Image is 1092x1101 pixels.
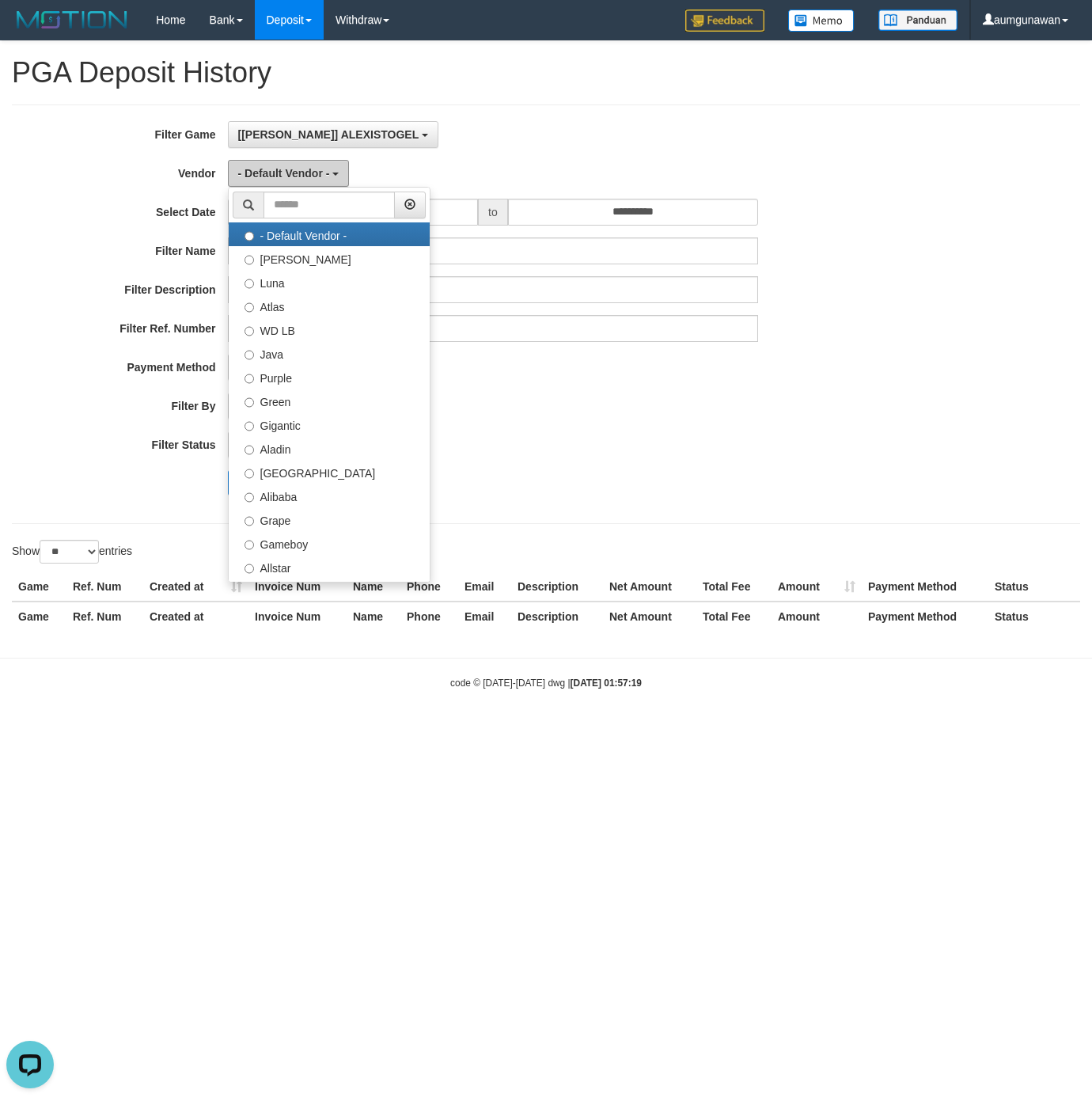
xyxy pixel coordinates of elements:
[772,602,862,631] th: Amount
[6,6,54,54] button: Open LiveChat chat widget
[245,516,255,526] input: Grape
[685,9,764,32] img: Feedback.jpg
[245,492,255,503] input: Alibaba
[229,389,430,412] label: Green
[988,572,1080,602] th: Status
[229,555,430,579] label: Allstar
[245,397,255,408] input: Green
[603,572,696,602] th: Net Amount
[228,160,350,187] button: - Default Vendor -
[458,572,511,602] th: Email
[229,365,430,389] label: Purple
[245,231,255,241] input: - Default Vendor -
[245,255,255,265] input: [PERSON_NAME]
[696,602,772,631] th: Total Fee
[229,246,430,270] label: [PERSON_NAME]
[238,167,330,180] span: - Default Vendor -
[229,317,430,341] label: WD LB
[347,602,400,631] th: Name
[245,326,255,336] input: WD LB
[862,602,988,631] th: Payment Method
[229,531,430,555] label: Gameboy
[229,460,430,484] label: [GEOGRAPHIC_DATA]
[511,602,603,631] th: Description
[245,279,255,289] input: Luna
[511,572,603,602] th: Description
[571,678,642,689] strong: [DATE] 01:57:19
[12,57,1080,89] h1: PGA Deposit History
[245,421,255,431] input: Gigantic
[245,374,255,384] input: Purple
[143,572,248,602] th: Created at
[878,9,957,31] img: panduan.png
[228,121,438,148] button: [[PERSON_NAME]] ALEXISTOGEL
[450,678,642,689] small: code © [DATE]-[DATE] dwg |
[248,602,347,631] th: Invoice Num
[458,602,511,631] th: Email
[12,540,132,564] label: Show entries
[400,602,458,631] th: Phone
[66,602,143,631] th: Ref. Num
[40,540,99,564] select: Showentries
[66,572,143,602] th: Ref. Num
[12,572,66,602] th: Game
[696,572,772,602] th: Total Fee
[862,572,988,602] th: Payment Method
[245,350,255,360] input: Java
[248,572,347,602] th: Invoice Num
[988,602,1080,631] th: Status
[229,294,430,317] label: Atlas
[245,445,255,455] input: Aladin
[238,128,419,141] span: [[PERSON_NAME]] ALEXISTOGEL
[229,579,430,602] label: Xtr
[229,507,430,531] label: Grape
[347,572,400,602] th: Name
[229,222,430,246] label: - Default Vendor -
[12,8,132,32] img: MOTION_logo.png
[245,564,255,574] input: Allstar
[229,270,430,294] label: Luna
[143,602,248,631] th: Created at
[772,572,862,602] th: Amount
[245,469,255,479] input: [GEOGRAPHIC_DATA]
[229,436,430,460] label: Aladin
[229,484,430,507] label: Alibaba
[245,540,255,550] input: Gameboy
[229,412,430,436] label: Gigantic
[400,572,458,602] th: Phone
[603,602,696,631] th: Net Amount
[478,199,508,226] span: to
[12,602,66,631] th: Game
[229,341,430,365] label: Java
[788,9,855,32] img: Button%20Memo.svg
[245,302,255,313] input: Atlas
